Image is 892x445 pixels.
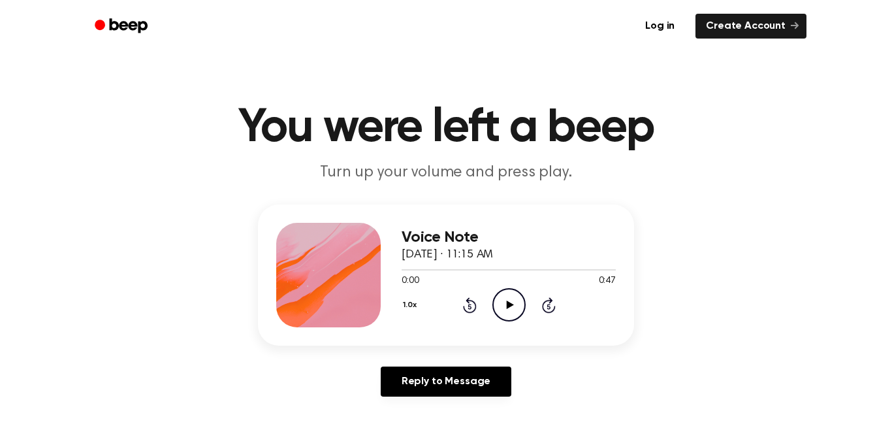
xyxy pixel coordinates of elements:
span: 0:47 [599,274,616,288]
span: [DATE] · 11:15 AM [402,249,493,261]
button: 1.0x [402,294,421,316]
h3: Voice Note [402,229,616,246]
a: Beep [86,14,159,39]
a: Reply to Message [381,367,511,397]
h1: You were left a beep [112,105,780,152]
span: 0:00 [402,274,419,288]
a: Log in [632,11,688,41]
p: Turn up your volume and press play. [195,162,697,184]
a: Create Account [695,14,806,39]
